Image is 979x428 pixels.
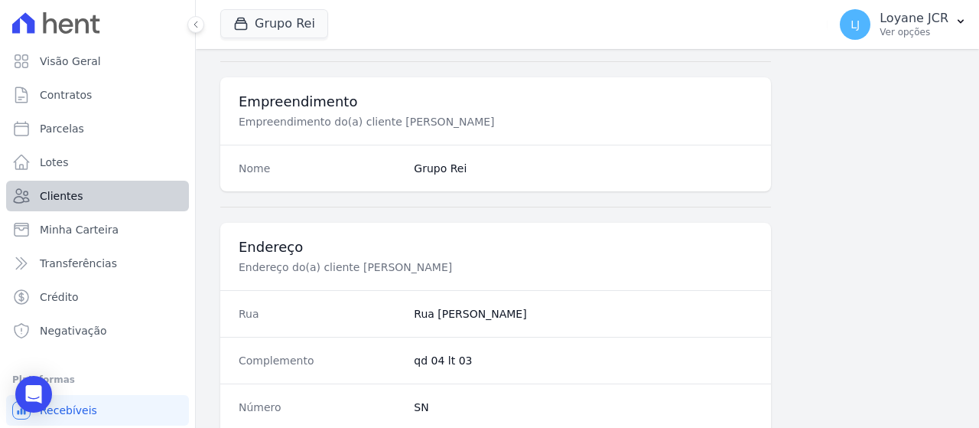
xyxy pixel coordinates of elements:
[6,315,189,346] a: Negativação
[239,260,753,275] p: Endereço do(a) cliente [PERSON_NAME]
[40,188,83,204] span: Clientes
[239,93,753,111] h3: Empreendimento
[239,400,402,415] dt: Número
[239,161,402,176] dt: Nome
[40,155,69,170] span: Lotes
[12,371,183,389] div: Plataformas
[414,306,753,322] dd: Rua [PERSON_NAME]
[828,3,979,46] button: LJ Loyane JCR Ver opções
[40,403,97,418] span: Recebíveis
[851,19,860,30] span: LJ
[6,181,189,211] a: Clientes
[880,11,948,26] p: Loyane JCR
[6,214,189,245] a: Minha Carteira
[6,113,189,144] a: Parcelas
[6,248,189,279] a: Transferências
[239,306,402,322] dt: Rua
[6,395,189,426] a: Recebíveis
[40,222,119,237] span: Minha Carteira
[6,147,189,178] a: Lotes
[40,256,117,271] span: Transferências
[40,87,92,103] span: Contratos
[239,353,402,368] dt: Complemento
[414,353,753,368] dd: qd 04 lt 03
[414,161,753,176] dd: Grupo Rei
[6,282,189,312] a: Crédito
[220,9,328,38] button: Grupo Rei
[880,26,948,38] p: Ver opções
[40,323,107,338] span: Negativação
[6,46,189,77] a: Visão Geral
[40,289,79,305] span: Crédito
[40,121,84,136] span: Parcelas
[414,400,753,415] dd: SN
[239,114,753,129] p: Empreendimento do(a) cliente [PERSON_NAME]
[40,54,101,69] span: Visão Geral
[15,376,52,413] div: Open Intercom Messenger
[239,238,753,256] h3: Endereço
[6,80,189,110] a: Contratos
